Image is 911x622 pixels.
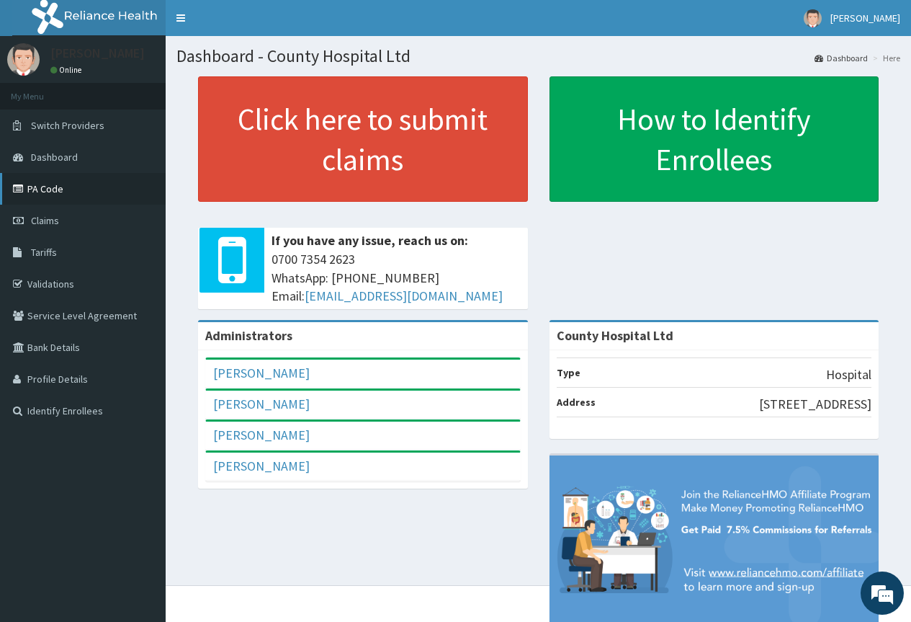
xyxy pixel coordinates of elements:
[549,76,879,202] a: How to Identify Enrollees
[271,250,521,306] span: 0700 7354 2623 WhatsApp: [PHONE_NUMBER] Email:
[826,365,871,384] p: Hospital
[198,76,528,202] a: Click here to submit claims
[31,214,59,227] span: Claims
[176,47,900,66] h1: Dashboard - County Hospital Ltd
[50,47,145,60] p: [PERSON_NAME]
[830,12,900,25] span: [PERSON_NAME]
[557,366,580,379] b: Type
[759,395,871,414] p: [STREET_ADDRESS]
[213,427,310,443] a: [PERSON_NAME]
[305,288,503,304] a: [EMAIL_ADDRESS][DOMAIN_NAME]
[50,65,85,75] a: Online
[557,396,596,409] b: Address
[804,9,822,27] img: User Image
[205,327,292,344] b: Administrators
[31,246,57,259] span: Tariffs
[213,458,310,474] a: [PERSON_NAME]
[213,396,310,412] a: [PERSON_NAME]
[814,52,868,64] a: Dashboard
[213,365,310,381] a: [PERSON_NAME]
[271,232,468,249] b: If you have any issue, reach us on:
[31,119,104,132] span: Switch Providers
[31,151,78,164] span: Dashboard
[7,43,40,76] img: User Image
[557,327,673,344] strong: County Hospital Ltd
[869,52,900,64] li: Here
